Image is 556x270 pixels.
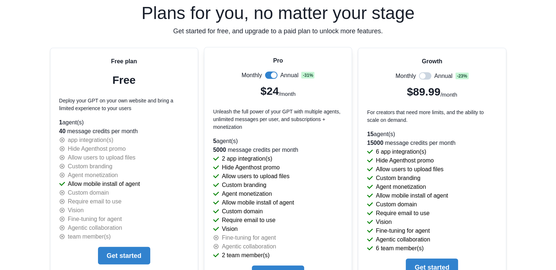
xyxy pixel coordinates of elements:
p: Growth [422,57,442,66]
p: Custom branding [222,181,266,190]
p: Require email to use [376,209,430,218]
p: 2 app integration(s) [222,154,272,163]
p: Custom domain [376,200,417,209]
p: message credits per month [213,146,343,154]
span: 5 [213,138,216,144]
p: Fine-tuning for agent [68,215,122,224]
h2: Plans for you, no matter your stage [50,4,506,22]
span: 1 [59,119,63,125]
p: agent(s) [213,137,343,146]
p: Deploy your GPT on your own website and bring a limited experience to your users [59,97,189,112]
p: Require email to use [222,216,276,225]
p: For creators that need more limits, and the ability to scale on demand. [367,109,497,124]
p: Hide Agenthost promo [376,156,434,165]
p: Custom branding [376,174,420,183]
p: 2 team member(s) [222,251,270,260]
p: Vision [68,206,84,215]
p: $89.99 [407,83,440,100]
span: 15 [367,131,374,137]
p: Custom domain [68,188,109,197]
p: 6 app integration(s) [376,147,426,156]
p: Pro [273,56,283,65]
p: Custom domain [222,207,263,216]
p: Vision [222,225,238,233]
span: 40 [59,128,66,134]
p: message credits per month [367,139,497,147]
p: Agent monetization [68,171,118,180]
span: - 23 % [455,73,469,79]
span: - 31 % [301,72,314,79]
p: Custom branding [68,162,113,171]
p: Agent monetization [222,190,272,198]
p: Allow mobile install of agent [68,180,140,188]
p: Monthly [242,71,262,80]
p: Allow mobile install of agent [222,198,294,207]
p: Require email to use [68,197,122,206]
p: /month [279,90,296,98]
p: Agentic collaboration [68,224,122,232]
p: Unleash the full power of your GPT with multiple agents, unlimited messages per user, and subscri... [213,108,343,131]
p: app integration(s) [68,136,114,145]
p: Fine-tuning for agent [222,233,276,242]
p: Get started for free, and upgrade to a paid plan to unlock more features. [50,26,506,36]
p: Agent monetization [376,183,426,191]
p: Annual [280,71,299,80]
p: Agentic collaboration [222,242,276,251]
p: Allow users to upload files [222,172,290,181]
p: Free plan [111,57,137,66]
p: Hide Agenthost promo [222,163,280,172]
p: /month [440,91,457,99]
p: Allow users to upload files [68,153,136,162]
p: Allow mobile install of agent [376,191,448,200]
p: agent(s) [367,130,497,139]
p: Annual [434,72,453,80]
p: team member(s) [68,232,111,241]
button: Get started [98,247,150,265]
p: Monthly [396,72,416,80]
p: Hide Agenthost promo [68,145,126,153]
span: 5000 [213,147,226,153]
p: Vision [376,218,392,226]
p: Allow users to upload files [376,165,443,174]
p: message credits per month [59,127,189,136]
p: agent(s) [59,118,189,127]
p: Free [112,72,135,88]
p: 6 team member(s) [376,244,424,253]
p: $24 [261,83,279,99]
p: Agentic collaboration [376,235,430,244]
p: Fine-tuning for agent [376,226,430,235]
span: 15000 [367,140,383,146]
